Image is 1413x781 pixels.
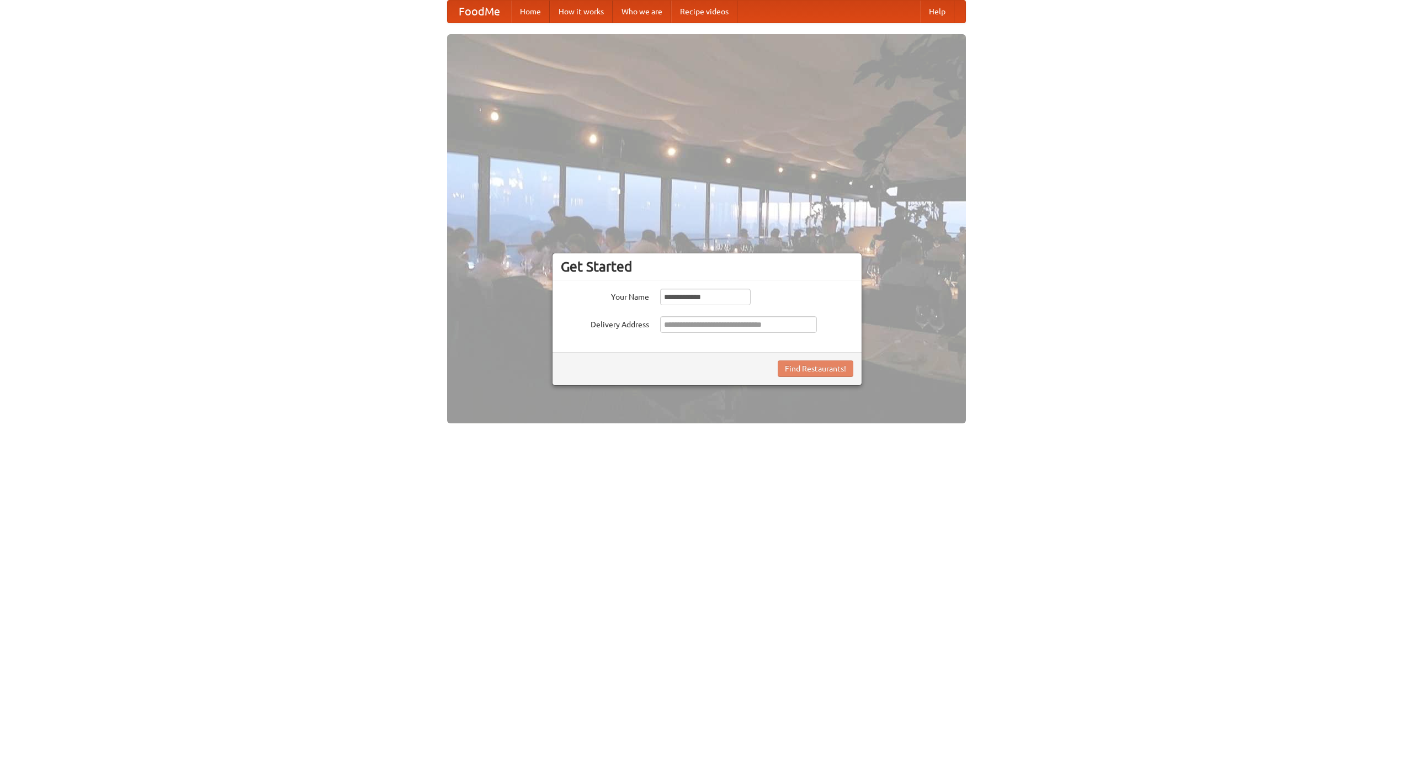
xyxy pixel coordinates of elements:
a: Recipe videos [671,1,737,23]
a: FoodMe [448,1,511,23]
h3: Get Started [561,258,853,275]
a: Help [920,1,954,23]
a: Home [511,1,550,23]
button: Find Restaurants! [778,360,853,377]
a: How it works [550,1,613,23]
label: Delivery Address [561,316,649,330]
a: Who we are [613,1,671,23]
label: Your Name [561,289,649,302]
